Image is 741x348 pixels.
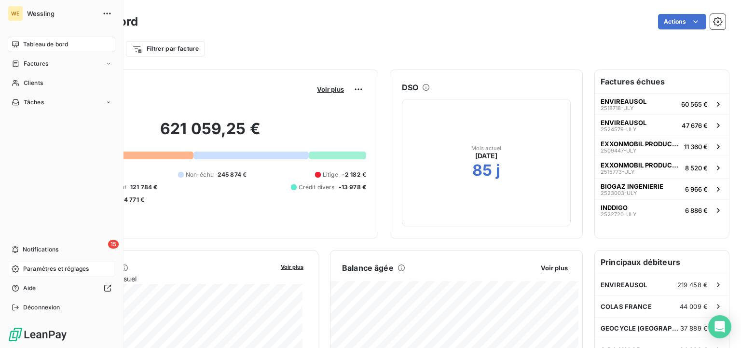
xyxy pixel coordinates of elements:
[317,85,344,93] span: Voir plus
[541,264,568,272] span: Voir plus
[595,251,729,274] h6: Principaux débiteurs
[8,6,23,21] div: WE
[601,204,628,211] span: INDDIGO
[27,10,96,17] span: Wessling
[342,170,366,179] span: -2 182 €
[281,264,303,270] span: Voir plus
[681,100,708,108] span: 60 565 €
[23,40,68,49] span: Tableau de bord
[55,119,366,148] h2: 621 059,25 €
[680,324,708,332] span: 37 889 €
[601,140,680,148] span: EXXONMOBIL PRODUCT SOLUTIONS CO - G
[595,70,729,93] h6: Factures échues
[339,183,366,192] span: -13 978 €
[23,245,58,254] span: Notifications
[601,148,636,153] span: 2509447-ULY
[595,93,729,114] button: ENVIREAUSOL2518718-ULY60 565 €
[680,303,708,310] span: 44 009 €
[471,145,502,151] span: Mois actuel
[595,157,729,178] button: EXXONMOBIL PRODUCT SOLUTIONS CO - G2515773-ULY8 520 €
[685,185,708,193] span: 6 966 €
[314,85,347,94] button: Voir plus
[55,274,274,284] span: Chiffre d'affaires mensuel
[24,79,43,87] span: Clients
[685,164,708,172] span: 8 520 €
[682,122,708,129] span: 47 676 €
[126,41,205,56] button: Filtrer par facture
[130,183,157,192] span: 121 784 €
[24,59,48,68] span: Factures
[121,195,144,204] span: -4 771 €
[601,105,633,111] span: 2518718-ULY
[24,98,44,107] span: Tâches
[684,143,708,151] span: 11 360 €
[496,161,500,180] h2: j
[601,324,680,332] span: GEOCYCLE [GEOGRAPHIC_DATA]
[8,327,68,342] img: Logo LeanPay
[595,136,729,157] button: EXXONMOBIL PRODUCT SOLUTIONS CO - G2509447-ULY11 360 €
[601,119,646,126] span: ENVIREAUSOL
[601,303,652,310] span: COLAS FRANCE
[218,170,247,179] span: 245 874 €
[472,161,492,180] h2: 85
[601,126,636,132] span: 2524579-ULY
[601,281,647,289] span: ENVIREAUSOL
[23,303,60,312] span: Déconnexion
[8,280,115,296] a: Aide
[601,182,663,190] span: BIOGAZ INGENIERIE
[658,14,706,29] button: Actions
[601,190,637,196] span: 2523003-ULY
[595,114,729,136] button: ENVIREAUSOL2524579-ULY47 676 €
[708,315,731,338] div: Open Intercom Messenger
[278,262,306,271] button: Voir plus
[475,151,498,161] span: [DATE]
[23,264,89,273] span: Paramètres et réglages
[342,262,394,274] h6: Balance âgée
[402,82,418,93] h6: DSO
[601,211,636,217] span: 2522720-ULY
[299,183,335,192] span: Crédit divers
[677,281,708,289] span: 219 458 €
[595,199,729,221] button: INDDIGO2522720-ULY6 886 €
[108,240,119,249] span: 15
[186,170,214,179] span: Non-échu
[595,178,729,199] button: BIOGAZ INGENIERIE2523003-ULY6 966 €
[685,207,708,214] span: 6 886 €
[601,97,646,105] span: ENVIREAUSOL
[23,284,36,292] span: Aide
[538,264,571,272] button: Voir plus
[601,169,634,175] span: 2515773-ULY
[601,161,681,169] span: EXXONMOBIL PRODUCT SOLUTIONS CO - G
[323,170,338,179] span: Litige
